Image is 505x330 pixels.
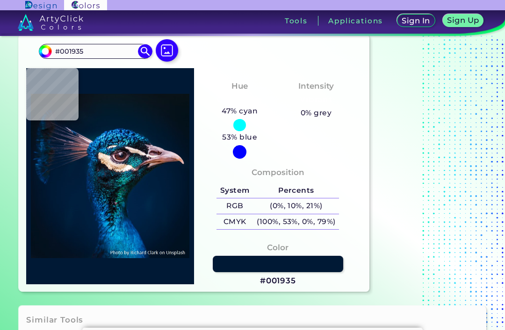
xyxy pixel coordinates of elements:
[219,131,261,143] h5: 53% blue
[301,107,332,119] h5: 0% grey
[402,17,430,24] h5: Sign In
[26,315,83,326] h3: Similar Tools
[267,241,289,254] h4: Color
[216,183,253,198] h5: System
[231,79,248,93] h4: Hue
[447,16,479,24] h5: Sign Up
[218,105,261,117] h5: 47% cyan
[156,39,178,62] img: icon picture
[52,45,139,57] input: type color..
[328,17,383,24] h3: Applications
[443,14,483,27] a: Sign Up
[252,166,304,179] h4: Composition
[285,17,308,24] h3: Tools
[253,183,339,198] h5: Percents
[253,198,339,214] h5: (0%, 10%, 21%)
[216,198,253,214] h5: RGB
[298,79,334,93] h4: Intensity
[18,14,84,31] img: logo_artyclick_colors_white.svg
[25,1,57,10] img: ArtyClick Design logo
[296,94,337,105] h3: Vibrant
[216,214,253,230] h5: CMYK
[260,275,296,287] h3: #001935
[31,73,189,280] img: img_pavlin.jpg
[397,14,434,27] a: Sign In
[138,44,152,58] img: icon search
[213,94,266,105] h3: Cyan-Blue
[253,214,339,230] h5: (100%, 53%, 0%, 79%)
